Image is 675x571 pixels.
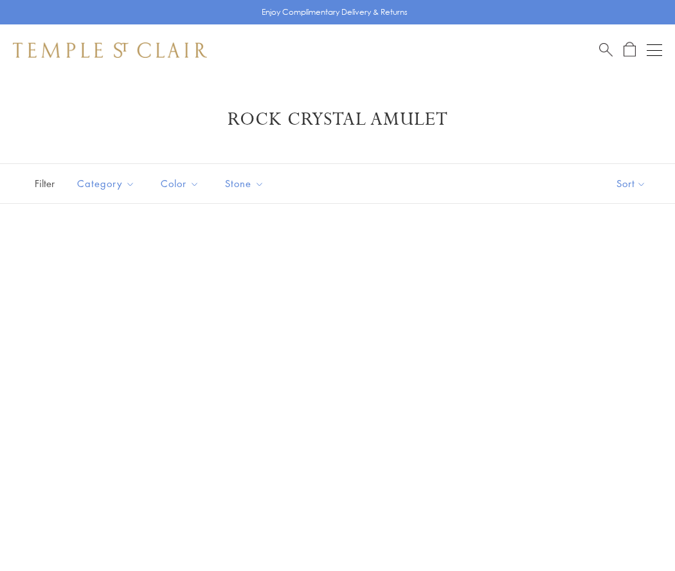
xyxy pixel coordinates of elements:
[219,176,274,192] span: Stone
[647,42,662,58] button: Open navigation
[262,6,408,19] p: Enjoy Complimentary Delivery & Returns
[215,169,274,198] button: Stone
[588,164,675,203] button: Show sort by
[67,169,145,198] button: Category
[624,42,636,58] a: Open Shopping Bag
[599,42,613,58] a: Search
[13,42,207,58] img: Temple St. Clair
[32,108,643,131] h1: Rock Crystal Amulet
[71,176,145,192] span: Category
[151,169,209,198] button: Color
[154,176,209,192] span: Color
